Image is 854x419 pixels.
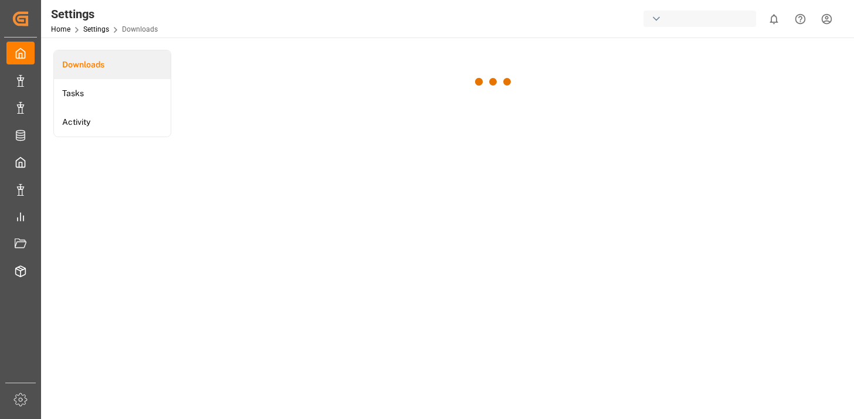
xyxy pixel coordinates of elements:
[54,50,171,79] a: Downloads
[54,79,171,108] a: Tasks
[54,108,171,137] a: Activity
[51,25,70,33] a: Home
[83,25,109,33] a: Settings
[51,5,158,23] div: Settings
[787,6,814,32] button: Help Center
[761,6,787,32] button: show 0 new notifications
